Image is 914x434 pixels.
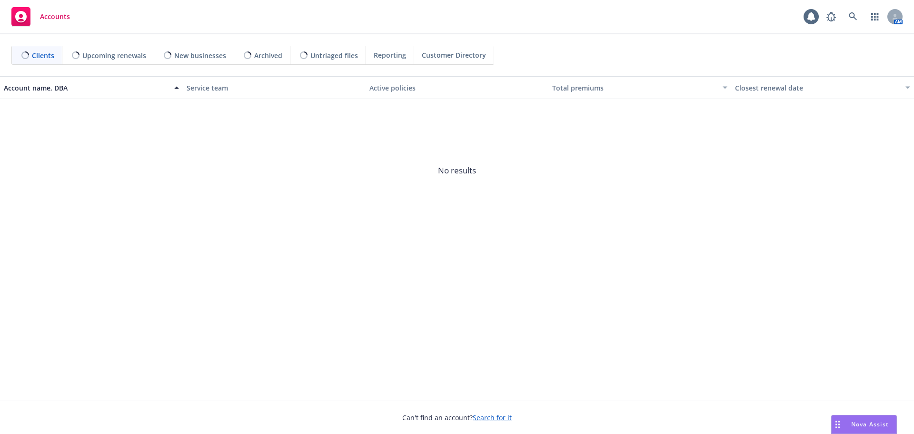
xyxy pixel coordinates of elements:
div: Closest renewal date [735,83,900,93]
a: Switch app [865,7,884,26]
span: Customer Directory [422,50,486,60]
a: Report a Bug [822,7,841,26]
div: Service team [187,83,362,93]
button: Closest renewal date [731,76,914,99]
span: Clients [32,50,54,61]
div: Account name, DBA [4,83,169,93]
button: Active policies [366,76,548,99]
span: New businesses [174,50,226,61]
div: Drag to move [832,415,844,434]
a: Search [844,7,863,26]
a: Search for it [473,413,512,422]
span: Accounts [40,13,70,20]
div: Total premiums [552,83,717,93]
span: Archived [254,50,282,61]
button: Total premiums [548,76,731,99]
span: Upcoming renewals [82,50,146,61]
span: Reporting [374,50,406,60]
button: Service team [183,76,366,99]
div: Active policies [369,83,545,93]
button: Nova Assist [831,415,897,434]
span: Untriaged files [310,50,358,61]
span: Nova Assist [851,420,889,428]
a: Accounts [8,3,74,30]
span: Can't find an account? [402,413,512,423]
